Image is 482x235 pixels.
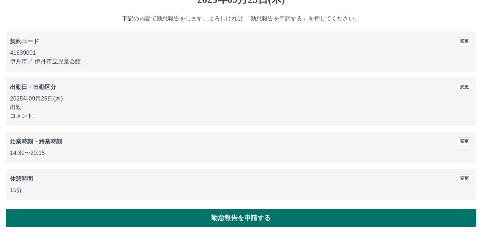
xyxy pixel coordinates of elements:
button: 変更 [457,83,472,91]
button: 変更 [457,37,472,45]
button: 変更 [457,137,472,145]
b: 始業時刻・終業時刻 [10,138,62,145]
p: 出勤 [10,103,472,112]
p: 14:30 〜 20:15 [10,149,472,157]
p: 伊丹市 ／ 伊丹市立児童会館 [10,57,472,66]
b: 出勤日・出勤区分 [10,84,56,90]
button: 勤怠報告を申請する [6,209,476,227]
p: 下記の内容で勤怠報告をします。よろしければ 「勤怠報告を申請する」を押してください。 [6,14,476,23]
p: コメント: [10,112,472,120]
b: 契約コード [10,38,39,44]
button: 変更 [457,175,472,182]
b: 休憩時間 [10,176,33,182]
p: 15分 [10,186,472,195]
p: 41639001 [10,49,472,57]
p: 2025年09月25日(木) [10,94,472,103]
